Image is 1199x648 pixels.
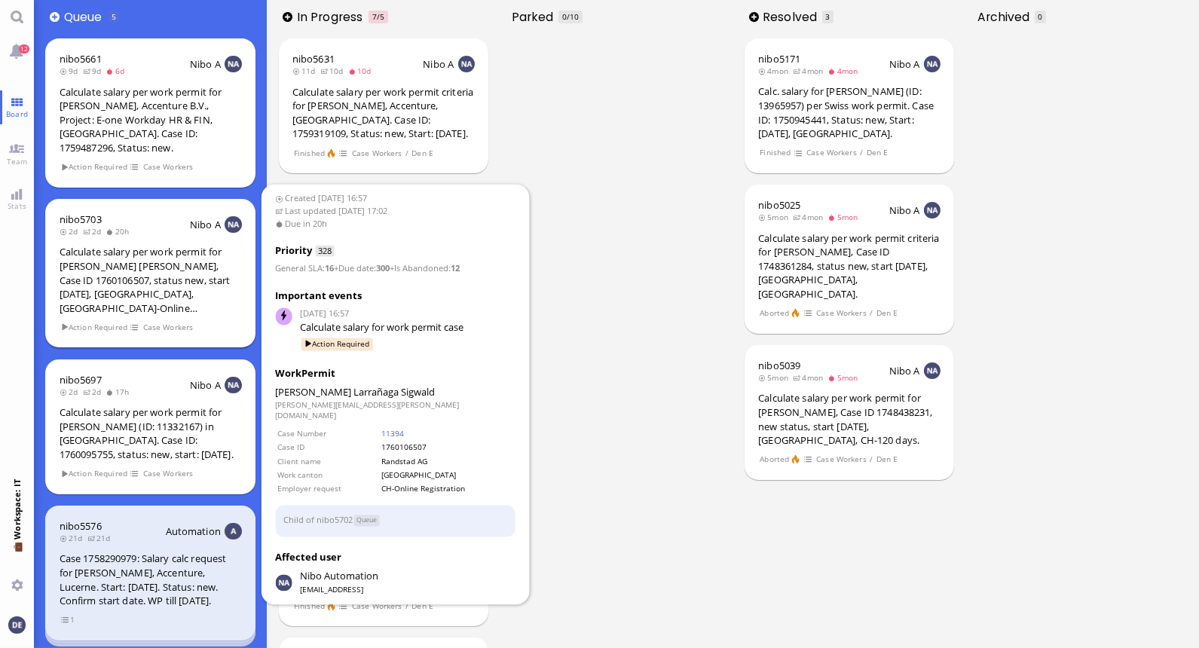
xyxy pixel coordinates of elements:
[758,359,800,372] a: nibo5039
[394,263,448,274] span: Is Abandoned
[869,307,873,319] span: /
[277,455,379,467] td: Client name
[190,57,221,71] span: Nibo A
[292,52,335,66] a: nibo5631
[869,453,873,466] span: /
[828,372,863,383] span: 5mon
[60,533,87,543] span: 21d
[320,66,348,76] span: 10d
[334,263,338,274] span: +
[758,198,800,212] a: nibo5025
[828,212,863,222] span: 5mon
[60,66,83,76] span: 9d
[106,387,133,397] span: 17h
[381,429,404,439] a: 11394
[275,366,515,381] div: WorkPermit
[112,11,116,22] span: 5
[405,147,409,160] span: /
[390,263,394,274] span: +
[369,11,387,23] span: In progress is overloaded
[351,147,402,160] span: Case Workers
[859,146,864,159] span: /
[876,453,898,466] span: Den E
[300,585,378,595] span: [EMAIL_ADDRESS]
[60,373,102,387] a: nibo5697
[763,8,822,26] span: Resolved
[275,218,515,231] span: Due in 20h
[2,109,32,119] span: Board
[372,11,377,22] span: 7
[338,263,374,274] span: Due date
[381,483,514,495] td: CH-Online Registration
[277,483,379,495] td: Employer request
[924,202,941,219] img: NA
[760,146,791,159] span: Finished
[60,321,128,334] span: Action Required
[301,338,373,350] span: Action Required
[283,12,292,22] button: Add
[354,515,381,527] span: Status
[300,308,515,321] span: [DATE] 16:57
[758,372,793,383] span: 5mon
[793,372,827,383] span: 4mon
[60,613,75,626] span: view 1 items
[300,321,515,336] div: Calculate salary for work permit case
[87,533,115,543] span: 21d
[758,212,793,222] span: 5mon
[562,11,567,22] span: 0
[60,52,102,66] a: nibo5661
[567,11,579,22] span: /10
[277,442,379,454] td: Case ID
[816,453,867,466] span: Case Workers
[316,246,334,257] span: 328
[275,205,515,218] span: Last updated [DATE] 17:02
[451,263,460,274] strong: 12
[760,453,790,466] span: Aborted
[283,514,353,525] a: Child of nibo5702
[758,52,800,66] a: nibo5171
[512,8,558,26] span: Parked
[924,56,941,72] img: NA
[292,85,475,141] div: Calculate salary per work permit criteria for [PERSON_NAME], Accenture, [GEOGRAPHIC_DATA]. Case I...
[293,600,325,613] span: Finished
[293,147,325,160] span: Finished
[83,226,106,237] span: 2d
[50,12,60,22] button: Add
[190,218,221,231] span: Nibo A
[225,523,241,539] img: Aut
[275,551,515,566] h3: Affected user
[275,574,292,591] img: Nibo Automation
[60,405,242,461] div: Calculate salary per work permit for [PERSON_NAME] (ID: 11332167) in [GEOGRAPHIC_DATA]. Case ID: ...
[106,226,133,237] span: 20h
[60,212,102,226] span: nibo5703
[60,226,83,237] span: 2d
[83,66,106,76] span: 9d
[889,57,920,71] span: Nibo A
[758,391,941,447] div: Calculate salary per work permit for [PERSON_NAME], Case ID 1748438231, new status, start [DATE],...
[4,200,30,211] span: Stats
[60,245,242,315] div: Calculate salary per work permit for [PERSON_NAME] [PERSON_NAME], Case ID 1760106507, status new,...
[825,11,830,22] span: 3
[60,387,83,397] span: 2d
[411,147,434,160] span: Den E
[166,524,221,538] span: Automation
[106,66,129,76] span: 6d
[60,160,128,173] span: Action Required
[190,378,221,392] span: Nibo A
[828,66,863,76] span: 4mon
[275,263,334,274] span: :
[760,307,790,319] span: Aborted
[758,231,941,301] div: Calculate salary per work permit criteria for [PERSON_NAME], Case ID 1748361284, status new, star...
[411,600,434,613] span: Den E
[381,469,514,481] td: [GEOGRAPHIC_DATA]
[924,362,941,379] img: NA
[325,263,334,274] strong: 16
[275,399,515,421] dd: [PERSON_NAME][EMAIL_ADDRESS][PERSON_NAME][DOMAIN_NAME]
[142,467,194,480] span: Case Workers
[277,428,379,440] td: Case Number
[793,212,827,222] span: 4mon
[749,12,759,22] button: Add
[60,85,242,155] div: Calculate salary per work permit for [PERSON_NAME], Accenture B.V., Project: E-one Workday HR & F...
[376,263,390,274] strong: 300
